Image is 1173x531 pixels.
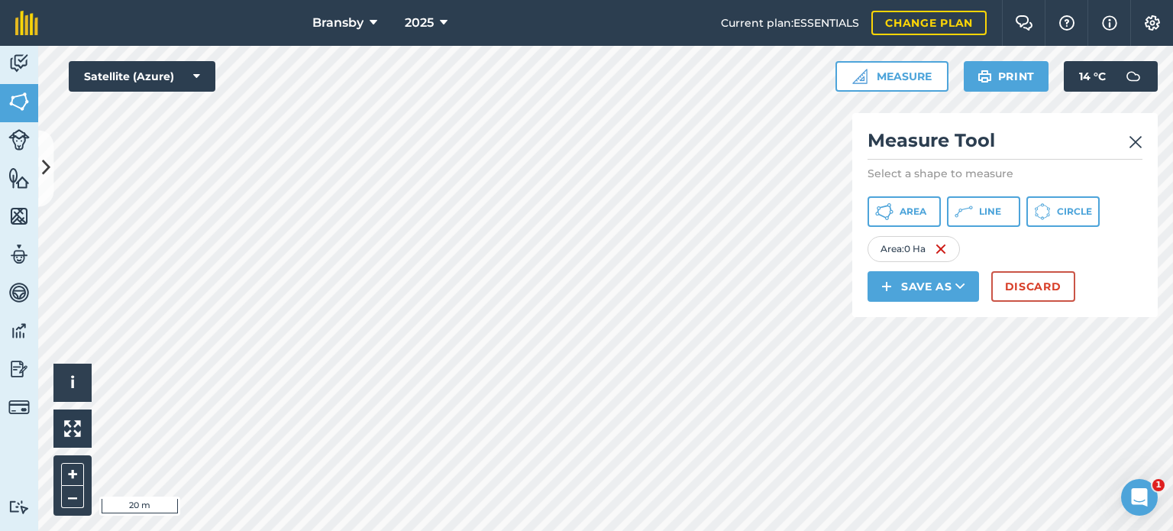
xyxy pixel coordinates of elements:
p: Select a shape to measure [868,166,1142,181]
img: svg+xml;base64,PD94bWwgdmVyc2lvbj0iMS4wIiBlbmNvZGluZz0idXRmLTgiPz4KPCEtLSBHZW5lcmF0b3I6IEFkb2JlIE... [8,281,30,304]
span: Line [979,206,1001,218]
button: 14 °C [1064,61,1158,92]
span: Circle [1057,206,1092,218]
button: – [61,486,84,508]
button: Measure [835,61,948,92]
span: 14 ° C [1079,61,1106,92]
div: Area : 0 Ha [868,236,960,262]
img: svg+xml;base64,PD94bWwgdmVyc2lvbj0iMS4wIiBlbmNvZGluZz0idXRmLTgiPz4KPCEtLSBHZW5lcmF0b3I6IEFkb2JlIE... [8,129,30,151]
button: Satellite (Azure) [69,61,215,92]
span: Bransby [312,14,364,32]
img: A question mark icon [1058,15,1076,31]
a: Change plan [871,11,987,35]
img: svg+xml;base64,PHN2ZyB4bWxucz0iaHR0cDovL3d3dy53My5vcmcvMjAwMC9zdmciIHdpZHRoPSIxNiIgaGVpZ2h0PSIyNC... [935,240,947,258]
img: svg+xml;base64,PHN2ZyB4bWxucz0iaHR0cDovL3d3dy53My5vcmcvMjAwMC9zdmciIHdpZHRoPSI1NiIgaGVpZ2h0PSI2MC... [8,90,30,113]
img: Ruler icon [852,69,868,84]
img: svg+xml;base64,PD94bWwgdmVyc2lvbj0iMS4wIiBlbmNvZGluZz0idXRmLTgiPz4KPCEtLSBHZW5lcmF0b3I6IEFkb2JlIE... [8,243,30,266]
img: Two speech bubbles overlapping with the left bubble in the forefront [1015,15,1033,31]
img: svg+xml;base64,PD94bWwgdmVyc2lvbj0iMS4wIiBlbmNvZGluZz0idXRmLTgiPz4KPCEtLSBHZW5lcmF0b3I6IEFkb2JlIE... [1118,61,1149,92]
button: + [61,463,84,486]
button: Area [868,196,941,227]
img: svg+xml;base64,PD94bWwgdmVyc2lvbj0iMS4wIiBlbmNvZGluZz0idXRmLTgiPz4KPCEtLSBHZW5lcmF0b3I6IEFkb2JlIE... [8,500,30,514]
iframe: Intercom live chat [1121,479,1158,516]
h2: Measure Tool [868,128,1142,160]
img: svg+xml;base64,PHN2ZyB4bWxucz0iaHR0cDovL3d3dy53My5vcmcvMjAwMC9zdmciIHdpZHRoPSI1NiIgaGVpZ2h0PSI2MC... [8,205,30,228]
img: svg+xml;base64,PD94bWwgdmVyc2lvbj0iMS4wIiBlbmNvZGluZz0idXRmLTgiPz4KPCEtLSBHZW5lcmF0b3I6IEFkb2JlIE... [8,358,30,380]
img: svg+xml;base64,PHN2ZyB4bWxucz0iaHR0cDovL3d3dy53My5vcmcvMjAwMC9zdmciIHdpZHRoPSIyMiIgaGVpZ2h0PSIzMC... [1129,133,1142,151]
img: Four arrows, one pointing top left, one top right, one bottom right and the last bottom left [64,420,81,437]
span: 1 [1152,479,1165,491]
img: svg+xml;base64,PHN2ZyB4bWxucz0iaHR0cDovL3d3dy53My5vcmcvMjAwMC9zdmciIHdpZHRoPSI1NiIgaGVpZ2h0PSI2MC... [8,167,30,189]
img: svg+xml;base64,PHN2ZyB4bWxucz0iaHR0cDovL3d3dy53My5vcmcvMjAwMC9zdmciIHdpZHRoPSIxNyIgaGVpZ2h0PSIxNy... [1102,14,1117,32]
img: fieldmargin Logo [15,11,38,35]
button: i [53,364,92,402]
img: A cog icon [1143,15,1162,31]
span: Area [900,206,926,218]
button: Discard [991,271,1075,302]
button: Circle [1026,196,1100,227]
span: Current plan : ESSENTIALS [721,15,859,31]
img: svg+xml;base64,PHN2ZyB4bWxucz0iaHR0cDovL3d3dy53My5vcmcvMjAwMC9zdmciIHdpZHRoPSIxNCIgaGVpZ2h0PSIyNC... [881,277,892,296]
span: i [70,373,75,392]
img: svg+xml;base64,PHN2ZyB4bWxucz0iaHR0cDovL3d3dy53My5vcmcvMjAwMC9zdmciIHdpZHRoPSIxOSIgaGVpZ2h0PSIyNC... [977,67,992,86]
span: 2025 [405,14,434,32]
img: svg+xml;base64,PD94bWwgdmVyc2lvbj0iMS4wIiBlbmNvZGluZz0idXRmLTgiPz4KPCEtLSBHZW5lcmF0b3I6IEFkb2JlIE... [8,319,30,342]
button: Line [947,196,1020,227]
img: svg+xml;base64,PD94bWwgdmVyc2lvbj0iMS4wIiBlbmNvZGluZz0idXRmLTgiPz4KPCEtLSBHZW5lcmF0b3I6IEFkb2JlIE... [8,52,30,75]
button: Print [964,61,1049,92]
button: Save as [868,271,979,302]
img: svg+xml;base64,PD94bWwgdmVyc2lvbj0iMS4wIiBlbmNvZGluZz0idXRmLTgiPz4KPCEtLSBHZW5lcmF0b3I6IEFkb2JlIE... [8,397,30,418]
